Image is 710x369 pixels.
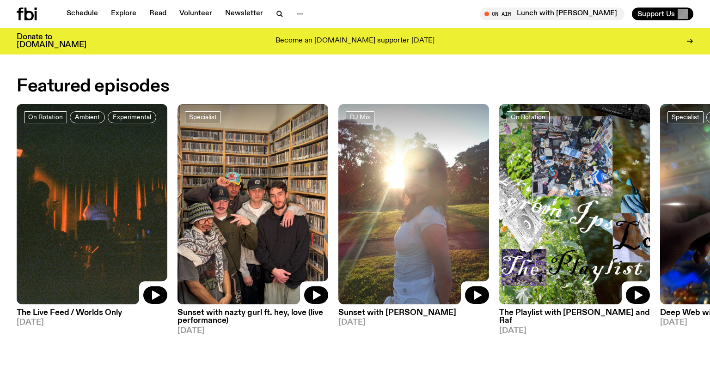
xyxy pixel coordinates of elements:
[632,7,693,20] button: Support Us
[338,304,489,327] a: Sunset with [PERSON_NAME][DATE]
[667,111,704,123] a: Specialist
[499,309,650,325] h3: The Playlist with [PERSON_NAME] and Raf
[507,111,550,123] a: On Rotation
[185,111,221,123] a: Specialist
[17,33,86,49] h3: Donate to [DOMAIN_NAME]
[174,7,218,20] a: Volunteer
[177,309,328,325] h3: Sunset with nazty gurl ft. hey, love (live performance)
[70,111,105,123] a: Ambient
[108,111,156,123] a: Experimental
[338,309,489,317] h3: Sunset with [PERSON_NAME]
[177,327,328,335] span: [DATE]
[144,7,172,20] a: Read
[499,304,650,334] a: The Playlist with [PERSON_NAME] and Raf[DATE]
[346,111,374,123] a: DJ Mix
[511,114,545,121] span: On Rotation
[17,309,167,317] h3: The Live Feed / Worlds Only
[499,327,650,335] span: [DATE]
[275,37,435,45] p: Become an [DOMAIN_NAME] supporter [DATE]
[105,7,142,20] a: Explore
[17,78,169,95] h2: Featured episodes
[480,7,624,20] button: On AirLunch with [PERSON_NAME]
[61,7,104,20] a: Schedule
[672,114,699,121] span: Specialist
[28,114,63,121] span: On Rotation
[17,104,167,305] img: A grainy film image of shadowy band figures on stage, with red light behind them
[17,319,167,327] span: [DATE]
[637,10,675,18] span: Support Us
[350,114,370,121] span: DJ Mix
[17,304,167,327] a: The Live Feed / Worlds Only[DATE]
[490,10,620,17] span: Tune in live
[75,114,100,121] span: Ambient
[113,114,151,121] span: Experimental
[338,319,489,327] span: [DATE]
[24,111,67,123] a: On Rotation
[189,114,217,121] span: Specialist
[177,304,328,334] a: Sunset with nazty gurl ft. hey, love (live performance)[DATE]
[220,7,269,20] a: Newsletter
